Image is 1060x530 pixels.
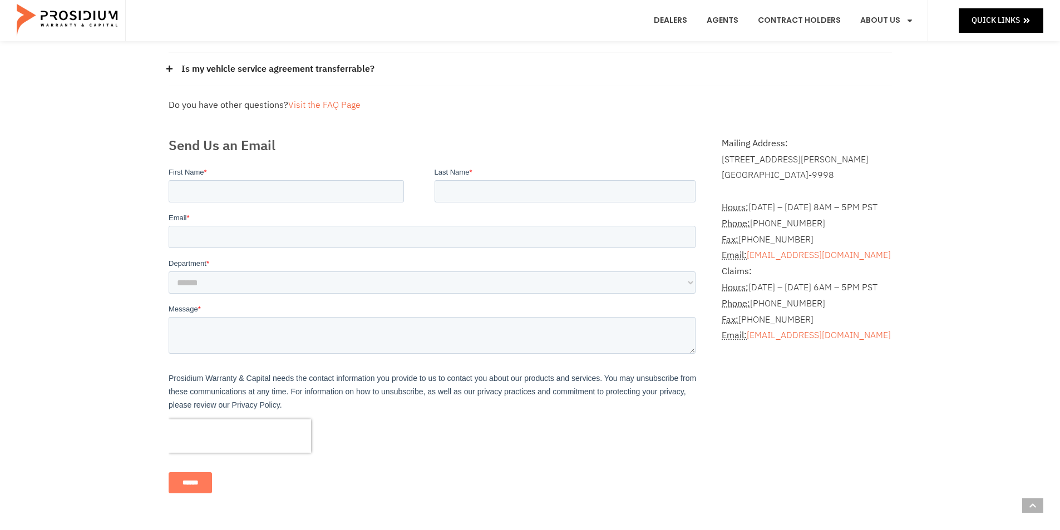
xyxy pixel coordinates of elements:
div: Do you have other questions? [169,97,892,113]
address: [DATE] – [DATE] 8AM – 5PM PST [PHONE_NUMBER] [PHONE_NUMBER] [722,184,891,344]
iframe: Form 0 [169,167,700,513]
a: Is my vehicle service agreement transferrable? [181,61,374,77]
b: Claims: [722,265,752,278]
abbr: Email Address [722,329,747,342]
strong: Hours: [722,281,748,294]
a: [EMAIL_ADDRESS][DOMAIN_NAME] [747,329,891,342]
a: Visit the FAQ Page [288,98,361,112]
strong: Email: [722,329,747,342]
div: [STREET_ADDRESS][PERSON_NAME] [722,152,891,168]
div: [GEOGRAPHIC_DATA]-9998 [722,167,891,184]
b: Mailing Address: [722,137,788,150]
a: [EMAIL_ADDRESS][DOMAIN_NAME] [747,249,891,262]
abbr: Email Address [722,249,747,262]
a: Quick Links [959,8,1043,32]
abbr: Hours [722,201,748,214]
abbr: Phone Number [722,297,750,310]
strong: Phone: [722,297,750,310]
abbr: Fax [722,233,738,246]
abbr: Hours [722,281,748,294]
abbr: Fax [722,313,738,326]
strong: Hours: [722,201,748,214]
div: Is my vehicle service agreement transferrable? [169,53,892,86]
strong: Email: [722,249,747,262]
strong: Phone: [722,217,750,230]
span: Quick Links [972,13,1020,27]
p: [DATE] – [DATE] 6AM – 5PM PST [PHONE_NUMBER] [PHONE_NUMBER] [722,264,891,344]
abbr: Phone Number [722,217,750,230]
strong: Fax: [722,233,738,246]
strong: Fax: [722,313,738,326]
h2: Send Us an Email [169,136,700,156]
